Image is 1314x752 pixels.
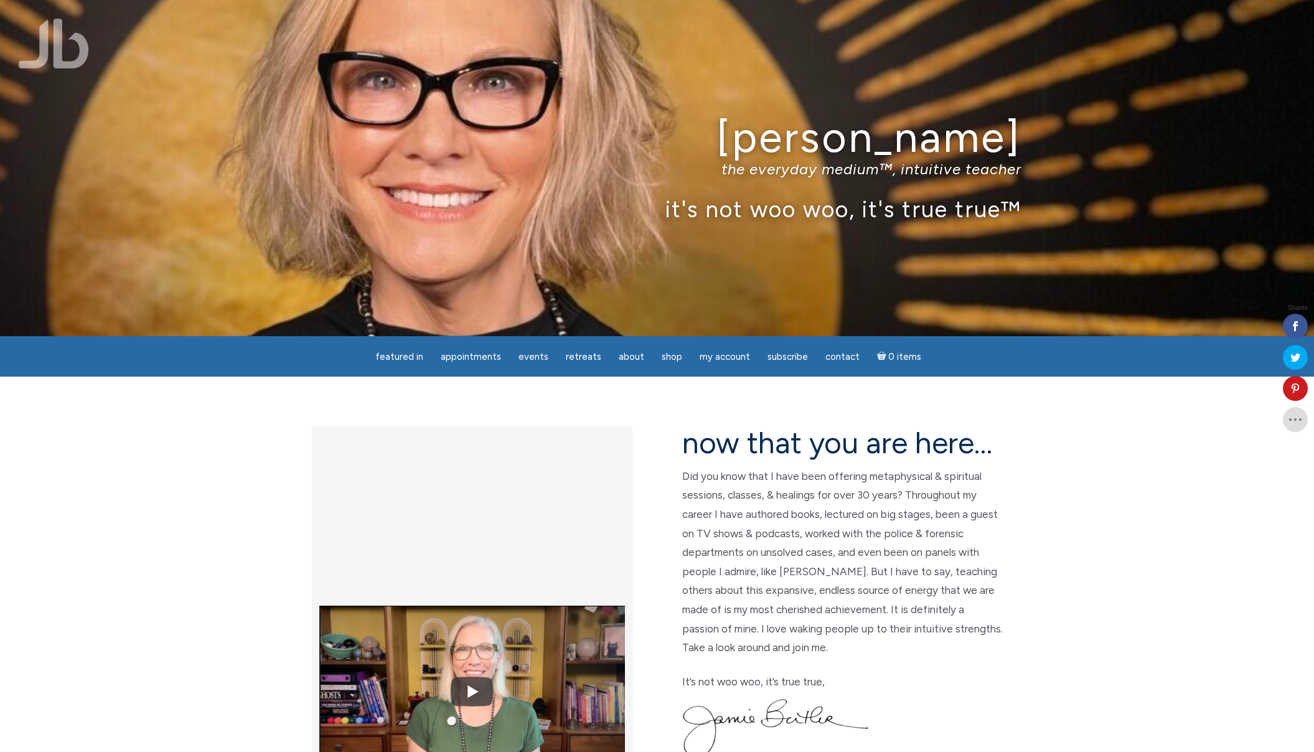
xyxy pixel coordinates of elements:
a: My Account [692,345,758,369]
a: Events [511,345,556,369]
p: Did you know that I have been offering metaphysical & spiritual sessions, classes, & healings for... [682,467,1003,657]
p: it's not woo woo, it's true true™ [293,195,1021,222]
a: featured in [368,345,431,369]
a: Contact [818,345,867,369]
span: My Account [700,351,750,362]
a: Retreats [558,345,609,369]
a: Subscribe [760,345,815,369]
span: About [619,351,644,362]
span: Events [519,351,548,362]
img: Jamie Butler. The Everyday Medium [19,19,89,68]
span: Retreats [566,351,601,362]
a: About [611,345,652,369]
h2: now that you are here… [682,426,1003,459]
span: Subscribe [767,351,808,362]
a: Appointments [433,345,509,369]
a: Cart0 items [870,344,929,369]
a: Shop [654,345,690,369]
span: Shares [1288,305,1308,311]
span: Shop [662,351,682,362]
span: featured in [375,351,423,362]
p: It’s not woo woo, it’s true true, [682,672,1003,692]
span: Contact [825,351,860,362]
h1: [PERSON_NAME] [293,114,1021,161]
span: Appointments [441,351,501,362]
i: Cart [877,351,889,362]
p: the everyday medium™, intuitive teacher [293,160,1021,178]
span: 0 items [888,352,921,362]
